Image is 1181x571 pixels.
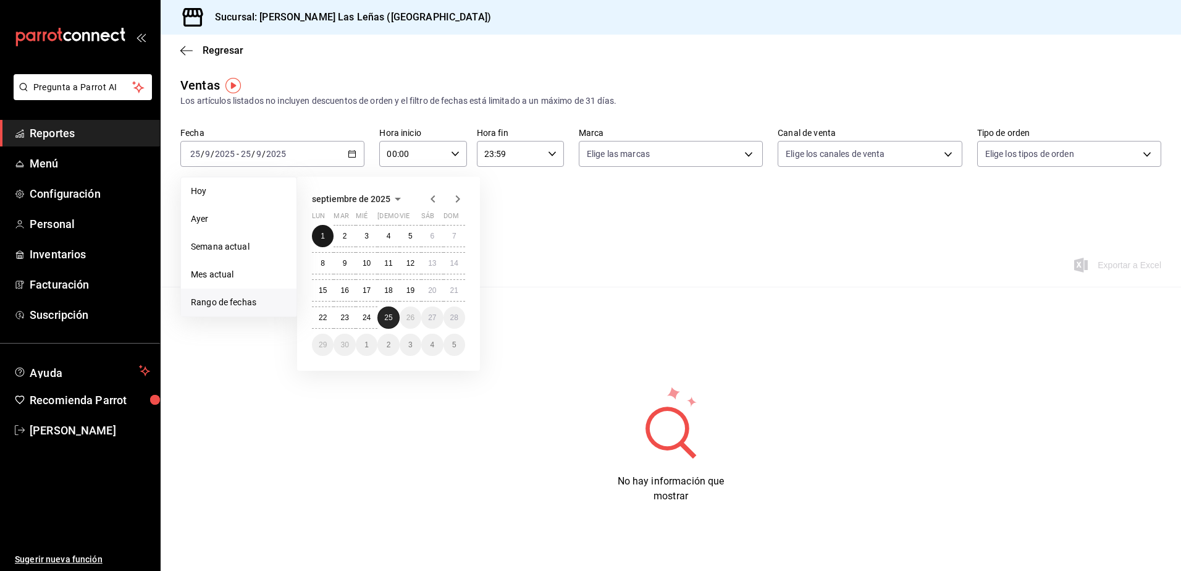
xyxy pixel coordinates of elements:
[180,129,364,137] label: Fecha
[334,334,355,356] button: 30 de septiembre de 2025
[340,286,348,295] abbr: 16 de septiembre de 2025
[225,78,241,93] img: Tooltip marker
[340,340,348,349] abbr: 30 de septiembre de 2025
[377,334,399,356] button: 2 de octubre de 2025
[786,148,885,160] span: Elige los canales de venta
[33,81,133,94] span: Pregunta a Parrot AI
[180,95,1161,108] div: Los artículos listados no incluyen descuentos de orden y el filtro de fechas está limitado a un m...
[312,334,334,356] button: 29 de septiembre de 2025
[587,148,650,160] span: Elige las marcas
[408,340,413,349] abbr: 3 de octubre de 2025
[30,276,150,293] span: Facturación
[408,232,413,240] abbr: 5 de septiembre de 2025
[356,212,368,225] abbr: miércoles
[977,129,1161,137] label: Tipo de orden
[321,259,325,268] abbr: 8 de septiembre de 2025
[30,363,134,378] span: Ayuda
[191,185,287,198] span: Hoy
[450,313,458,322] abbr: 28 de septiembre de 2025
[428,313,436,322] abbr: 27 de septiembre de 2025
[191,213,287,226] span: Ayer
[190,149,201,159] input: --
[30,125,150,142] span: Reportes
[421,334,443,356] button: 4 de octubre de 2025
[251,149,255,159] span: /
[778,129,962,137] label: Canal de venta
[443,212,459,225] abbr: domingo
[421,279,443,302] button: 20 de septiembre de 2025
[211,149,214,159] span: /
[30,392,150,408] span: Recomienda Parrot
[256,149,262,159] input: --
[312,279,334,302] button: 15 de septiembre de 2025
[400,225,421,247] button: 5 de septiembre de 2025
[343,232,347,240] abbr: 2 de septiembre de 2025
[406,286,414,295] abbr: 19 de septiembre de 2025
[30,307,150,323] span: Suscripción
[384,313,392,322] abbr: 25 de septiembre de 2025
[363,313,371,322] abbr: 24 de septiembre de 2025
[343,259,347,268] abbr: 9 de septiembre de 2025
[421,307,443,329] button: 27 de septiembre de 2025
[430,232,434,240] abbr: 6 de septiembre de 2025
[319,340,327,349] abbr: 29 de septiembre de 2025
[321,232,325,240] abbr: 1 de septiembre de 2025
[377,252,399,274] button: 11 de septiembre de 2025
[30,185,150,202] span: Configuración
[201,149,204,159] span: /
[191,240,287,253] span: Semana actual
[443,334,465,356] button: 5 de octubre de 2025
[334,307,355,329] button: 23 de septiembre de 2025
[363,286,371,295] abbr: 17 de septiembre de 2025
[400,252,421,274] button: 12 de septiembre de 2025
[406,313,414,322] abbr: 26 de septiembre de 2025
[266,149,287,159] input: ----
[430,340,434,349] abbr: 4 de octubre de 2025
[406,259,414,268] abbr: 12 de septiembre de 2025
[356,252,377,274] button: 10 de septiembre de 2025
[319,286,327,295] abbr: 15 de septiembre de 2025
[443,252,465,274] button: 14 de septiembre de 2025
[262,149,266,159] span: /
[387,232,391,240] abbr: 4 de septiembre de 2025
[477,129,564,137] label: Hora fin
[387,340,391,349] abbr: 2 de octubre de 2025
[214,149,235,159] input: ----
[384,286,392,295] abbr: 18 de septiembre de 2025
[136,32,146,42] button: open_drawer_menu
[312,252,334,274] button: 8 de septiembre de 2025
[356,307,377,329] button: 24 de septiembre de 2025
[579,129,763,137] label: Marca
[191,268,287,281] span: Mes actual
[377,307,399,329] button: 25 de septiembre de 2025
[312,307,334,329] button: 22 de septiembre de 2025
[377,225,399,247] button: 4 de septiembre de 2025
[312,225,334,247] button: 1 de septiembre de 2025
[428,259,436,268] abbr: 13 de septiembre de 2025
[377,212,450,225] abbr: jueves
[400,279,421,302] button: 19 de septiembre de 2025
[452,232,456,240] abbr: 7 de septiembre de 2025
[364,232,369,240] abbr: 3 de septiembre de 2025
[240,149,251,159] input: --
[334,252,355,274] button: 9 de septiembre de 2025
[319,313,327,322] abbr: 22 de septiembre de 2025
[30,216,150,232] span: Personal
[312,194,390,204] span: septiembre de 2025
[356,279,377,302] button: 17 de septiembre de 2025
[205,10,491,25] h3: Sucursal: [PERSON_NAME] Las Leñas ([GEOGRAPHIC_DATA])
[400,334,421,356] button: 3 de octubre de 2025
[191,296,287,309] span: Rango de fechas
[450,286,458,295] abbr: 21 de septiembre de 2025
[421,252,443,274] button: 13 de septiembre de 2025
[400,307,421,329] button: 26 de septiembre de 2025
[237,149,239,159] span: -
[204,149,211,159] input: --
[334,279,355,302] button: 16 de septiembre de 2025
[180,44,243,56] button: Regresar
[30,422,150,439] span: [PERSON_NAME]
[379,129,466,137] label: Hora inicio
[340,313,348,322] abbr: 23 de septiembre de 2025
[312,192,405,206] button: septiembre de 2025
